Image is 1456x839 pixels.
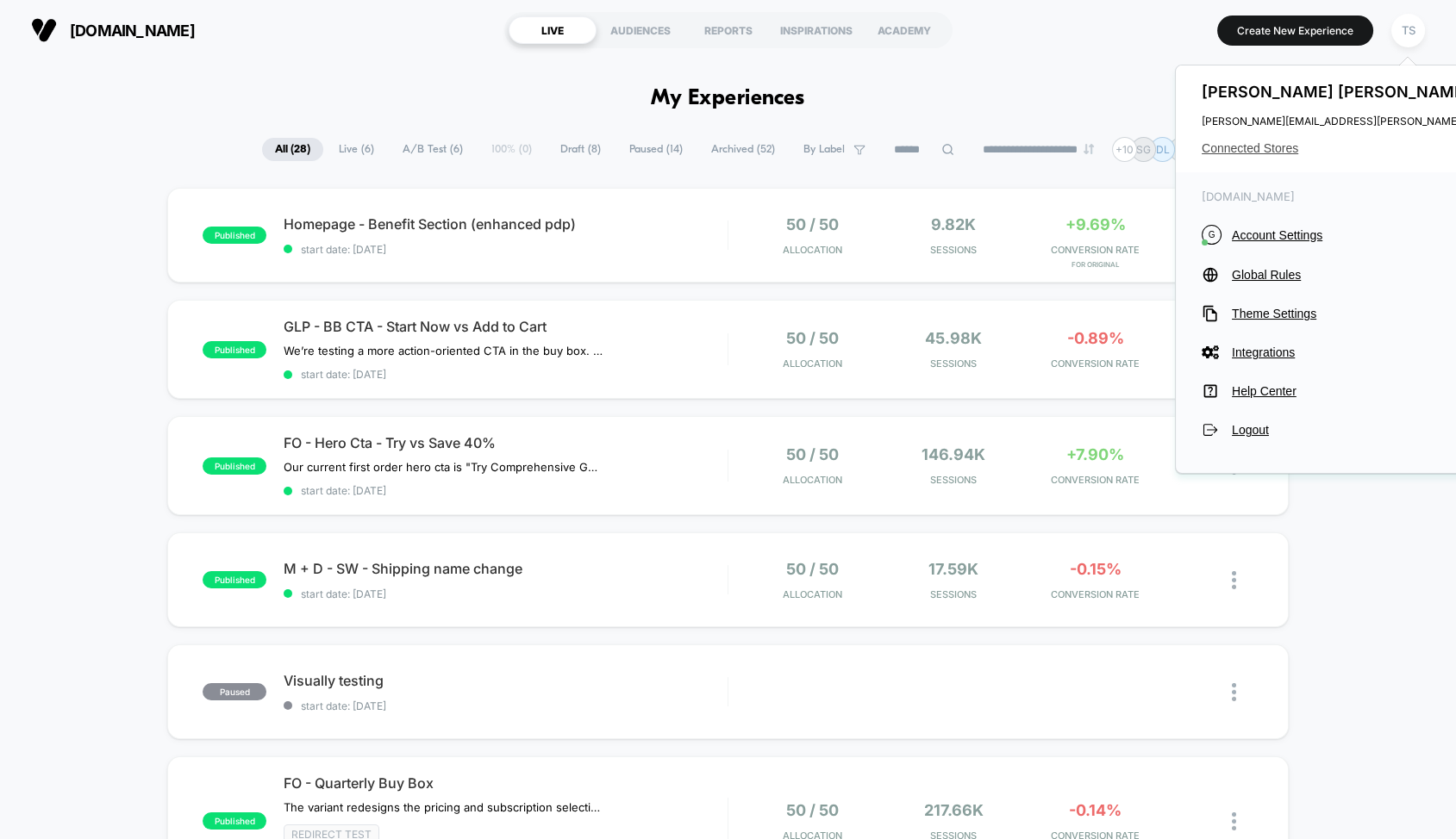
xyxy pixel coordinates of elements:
span: Sessions [887,588,1020,600]
span: +9.69% [1065,215,1125,233]
p: SG [1136,143,1151,156]
span: published [203,341,266,358]
div: ACADEMY [860,16,948,44]
span: +7.90% [1066,445,1124,463]
span: Allocation [783,588,842,600]
span: Allocation [783,357,842,370]
span: start date: [DATE] [284,243,728,256]
span: Our current first order hero cta is "Try Comprehensive Gummies". We are testing it against "Save ... [284,460,603,474]
span: Sessions [887,474,1020,486]
span: 50 / 50 [786,445,839,463]
span: Visually testing [284,672,728,689]
button: TS [1386,13,1430,48]
span: Sessions [887,244,1020,256]
span: -0.89% [1066,329,1123,347]
span: 45.98k [925,329,982,347]
span: Archived ( 52 ) [698,138,788,161]
p: DL [1156,143,1170,156]
span: Sessions [887,357,1020,370]
span: All ( 28 ) [262,138,323,161]
img: end [1084,144,1094,154]
span: The variant redesigns the pricing and subscription selection interface by introducing a more stru... [284,800,603,814]
span: published [203,812,266,830]
span: CONVERSION RATE [1028,588,1161,600]
span: 217.66k [924,801,984,819]
span: -0.14% [1069,801,1122,819]
span: 50 / 50 [786,215,839,233]
span: CONVERSION RATE [1028,244,1161,256]
span: Allocation [783,244,842,256]
span: CONVERSION RATE [1028,474,1161,486]
span: start date: [DATE] [284,484,728,497]
span: 50 / 50 [786,801,839,819]
div: + 10 [1112,137,1137,162]
span: published [203,457,266,475]
img: close [1232,683,1236,701]
span: FO - Quarterly Buy Box [284,774,728,792]
span: A/B Test ( 6 ) [390,138,476,161]
span: paused [203,683,266,700]
div: LIVE [509,16,597,44]
span: M + D - SW - Shipping name change [284,560,728,577]
span: GLP - BB CTA - Start Now vs Add to Cart [284,318,728,335]
span: FO - Hero Cta - Try vs Save 40% [284,434,728,451]
span: published [203,571,266,588]
span: 9.82k [931,215,976,233]
span: published [203,227,266,244]
span: 50 / 50 [786,329,839,347]
span: start date: [DATE] [284,587,728,600]
img: Visually logo [31,17,57,43]
span: Homepage - Benefit Section (enhanced pdp) [284,215,728,233]
button: Create New Experience [1217,16,1373,46]
span: [DOMAIN_NAME] [70,22,195,40]
div: AUDIENCES [597,16,684,44]
span: Allocation [783,474,842,486]
span: By Label [803,143,845,156]
div: INSPIRATIONS [772,16,860,44]
div: REPORTS [684,16,772,44]
img: close [1232,812,1236,830]
span: start date: [DATE] [284,699,728,712]
span: start date: [DATE] [284,368,728,381]
span: -0.15% [1069,560,1121,578]
span: We’re testing a more action-oriented CTA in the buy box. The current button reads “Start Now.” We... [284,344,603,357]
button: [DOMAIN_NAME] [26,16,200,44]
span: CONVERSION RATE [1028,357,1161,370]
img: close [1232,571,1236,589]
span: for Original [1028,260,1161,269]
span: 50 / 50 [786,560,839,578]
span: 146.94k [922,445,985,463]
h1: My Experiences [651,86,805,111]
span: Draft ( 8 ) [547,138,614,161]
span: Paused ( 14 ) [616,138,696,161]
div: TS [1391,14,1425,47]
i: G [1202,225,1222,245]
span: Live ( 6 ) [326,138,387,161]
span: 17.59k [928,560,978,578]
